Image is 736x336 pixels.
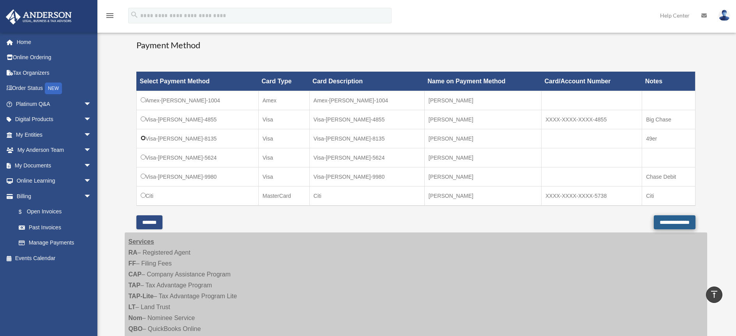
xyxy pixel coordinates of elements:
[5,34,103,50] a: Home
[45,83,62,94] div: NEW
[136,167,258,186] td: Visa-[PERSON_NAME]-9980
[309,110,424,129] td: Visa-[PERSON_NAME]-4855
[309,91,424,110] td: Amex-[PERSON_NAME]-1004
[5,173,103,189] a: Online Learningarrow_drop_down
[5,250,103,266] a: Events Calendar
[424,110,541,129] td: [PERSON_NAME]
[129,282,141,289] strong: TAP
[424,148,541,167] td: [PERSON_NAME]
[129,325,143,332] strong: QBO
[309,186,424,206] td: Citi
[642,167,695,186] td: Chase Debit
[541,72,642,91] th: Card/Account Number
[136,110,258,129] td: Visa-[PERSON_NAME]-4855
[258,148,309,167] td: Visa
[105,11,115,20] i: menu
[5,158,103,173] a: My Documentsarrow_drop_down
[136,39,695,51] h3: Payment Method
[642,129,695,148] td: 49er
[706,287,722,303] a: vertical_align_top
[5,188,99,204] a: Billingarrow_drop_down
[129,304,136,310] strong: LT
[309,72,424,91] th: Card Description
[309,129,424,148] td: Visa-[PERSON_NAME]-8135
[105,14,115,20] a: menu
[258,110,309,129] td: Visa
[129,293,154,299] strong: TAP-Lite
[424,186,541,206] td: [PERSON_NAME]
[11,235,99,251] a: Manage Payments
[4,9,74,25] img: Anderson Advisors Platinum Portal
[5,112,103,127] a: Digital Productsarrow_drop_down
[5,65,103,81] a: Tax Organizers
[258,129,309,148] td: Visa
[129,315,143,321] strong: Nom
[309,167,424,186] td: Visa-[PERSON_NAME]-9980
[710,290,719,299] i: vertical_align_top
[84,127,99,143] span: arrow_drop_down
[84,112,99,128] span: arrow_drop_down
[258,72,309,91] th: Card Type
[84,188,99,204] span: arrow_drop_down
[136,91,258,110] td: Amex-[PERSON_NAME]-1004
[5,142,103,158] a: My Anderson Teamarrow_drop_down
[129,238,154,245] strong: Services
[23,207,27,217] span: $
[642,110,695,129] td: Big Chase
[11,204,95,220] a: $Open Invoices
[5,50,103,65] a: Online Ordering
[136,148,258,167] td: Visa-[PERSON_NAME]-5624
[130,11,139,19] i: search
[84,96,99,112] span: arrow_drop_down
[541,110,642,129] td: XXXX-XXXX-XXXX-4855
[5,127,103,142] a: My Entitiesarrow_drop_down
[129,260,136,267] strong: FF
[258,167,309,186] td: Visa
[642,186,695,206] td: Citi
[129,271,142,278] strong: CAP
[541,186,642,206] td: XXXX-XXXX-XXXX-5738
[136,186,258,206] td: Citi
[84,173,99,189] span: arrow_drop_down
[309,148,424,167] td: Visa-[PERSON_NAME]-5624
[642,72,695,91] th: Notes
[136,129,258,148] td: Visa-[PERSON_NAME]-8135
[129,249,138,256] strong: RA
[258,186,309,206] td: MasterCard
[258,91,309,110] td: Amex
[136,72,258,91] th: Select Payment Method
[84,142,99,158] span: arrow_drop_down
[718,10,730,21] img: User Pic
[424,167,541,186] td: [PERSON_NAME]
[11,220,99,235] a: Past Invoices
[424,91,541,110] td: [PERSON_NAME]
[424,129,541,148] td: [PERSON_NAME]
[5,96,103,112] a: Platinum Q&Aarrow_drop_down
[84,158,99,174] span: arrow_drop_down
[424,72,541,91] th: Name on Payment Method
[5,81,103,97] a: Order StatusNEW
